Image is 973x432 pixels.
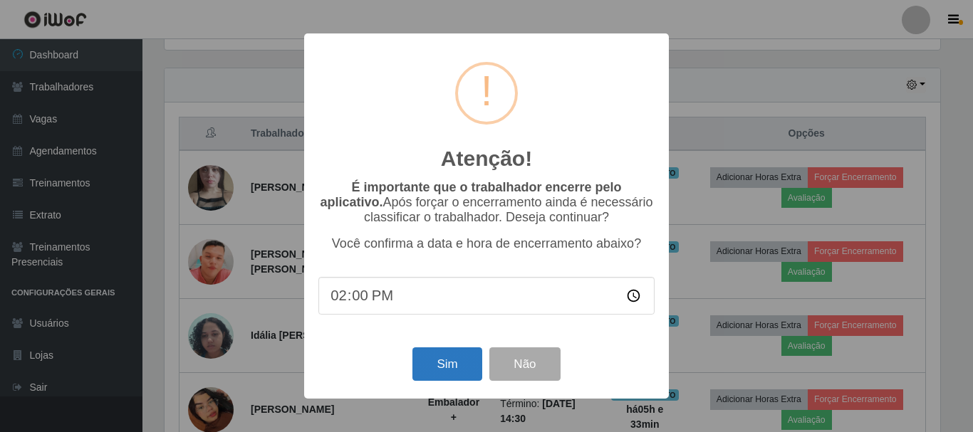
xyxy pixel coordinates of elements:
[489,347,560,381] button: Não
[412,347,482,381] button: Sim
[318,236,655,251] p: Você confirma a data e hora de encerramento abaixo?
[318,180,655,225] p: Após forçar o encerramento ainda é necessário classificar o trabalhador. Deseja continuar?
[441,146,532,172] h2: Atenção!
[320,180,621,209] b: É importante que o trabalhador encerre pelo aplicativo.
